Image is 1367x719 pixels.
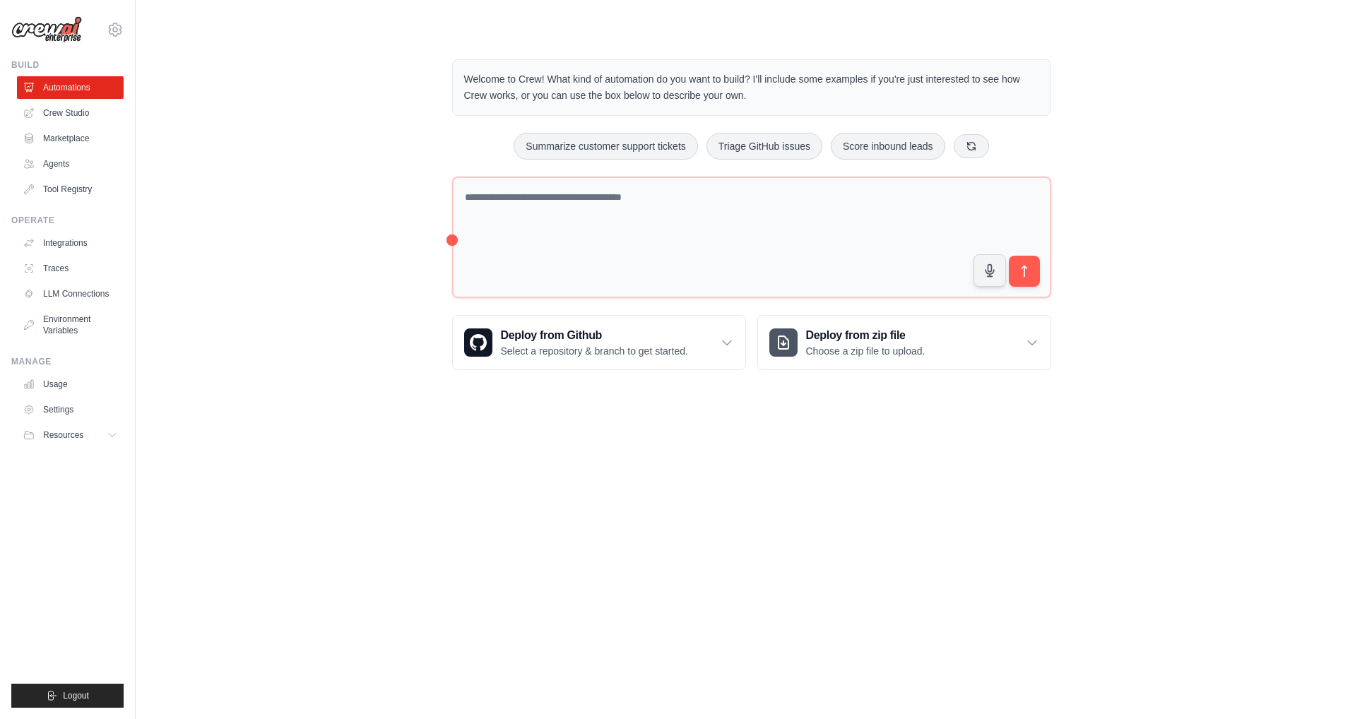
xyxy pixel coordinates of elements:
[17,373,124,396] a: Usage
[17,127,124,150] a: Marketplace
[11,16,82,43] img: Logo
[17,257,124,280] a: Traces
[17,424,124,446] button: Resources
[11,215,124,226] div: Operate
[501,327,688,344] h3: Deploy from Github
[706,133,822,160] button: Triage GitHub issues
[17,283,124,305] a: LLM Connections
[514,133,697,160] button: Summarize customer support tickets
[17,308,124,342] a: Environment Variables
[464,71,1039,104] p: Welcome to Crew! What kind of automation do you want to build? I'll include some examples if you'...
[17,232,124,254] a: Integrations
[17,398,124,421] a: Settings
[831,133,945,160] button: Score inbound leads
[63,690,89,701] span: Logout
[17,178,124,201] a: Tool Registry
[11,684,124,708] button: Logout
[11,59,124,71] div: Build
[806,327,925,344] h3: Deploy from zip file
[43,429,83,441] span: Resources
[17,76,124,99] a: Automations
[17,102,124,124] a: Crew Studio
[806,344,925,358] p: Choose a zip file to upload.
[17,153,124,175] a: Agents
[11,356,124,367] div: Manage
[501,344,688,358] p: Select a repository & branch to get started.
